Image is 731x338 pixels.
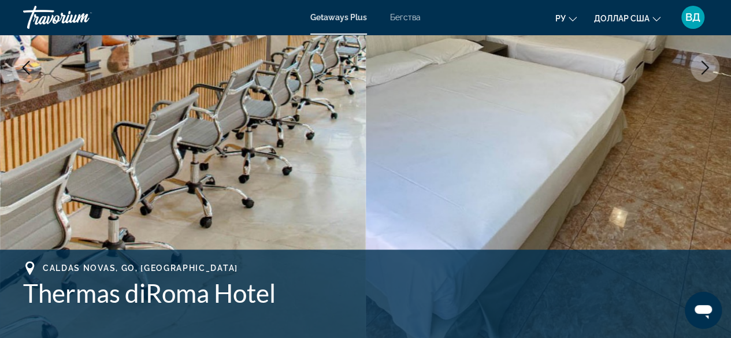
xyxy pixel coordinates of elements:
[594,10,661,27] button: Изменить валюту
[43,263,238,273] span: Caldas Novas, GO, [GEOGRAPHIC_DATA]
[555,14,566,23] font: ру
[594,14,650,23] font: доллар США
[12,53,40,82] button: Previous image
[390,13,421,22] a: Бегства
[685,11,700,23] font: ВД
[555,10,577,27] button: Изменить язык
[23,2,139,32] a: Травориум
[310,13,367,22] a: Getaways Plus
[23,278,708,308] h1: Thermas diRoma Hotel
[678,5,708,29] button: Меню пользователя
[691,53,719,82] button: Next image
[685,292,722,329] iframe: Кнопка запуска окна обмена сообщениями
